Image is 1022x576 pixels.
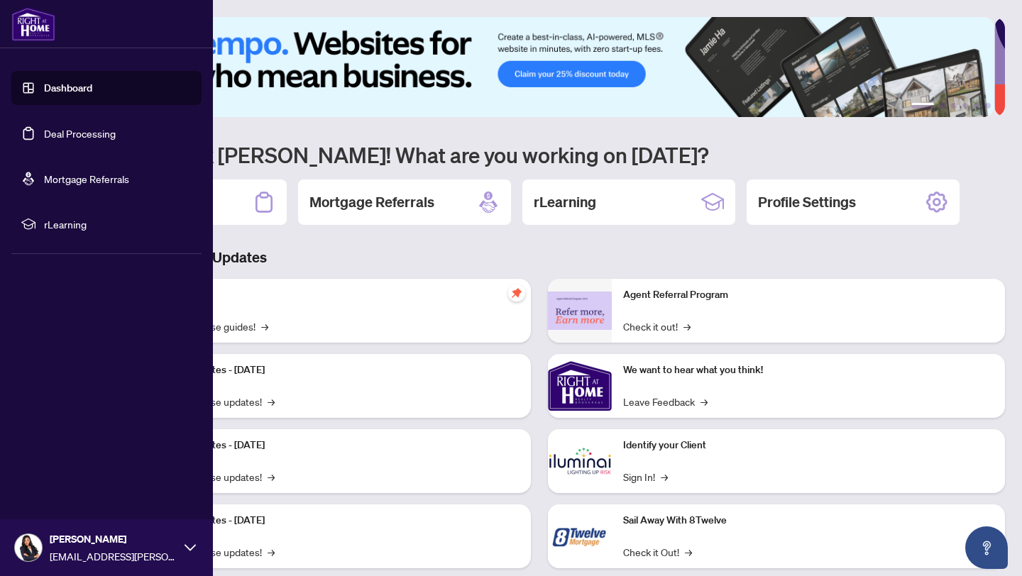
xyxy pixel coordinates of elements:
[548,429,612,493] img: Identify your Client
[623,287,994,303] p: Agent Referral Program
[623,438,994,453] p: Identify your Client
[261,319,268,334] span: →
[74,17,994,117] img: Slide 0
[623,544,692,560] a: Check it Out!→
[623,394,708,409] a: Leave Feedback→
[911,103,934,109] button: 1
[683,319,691,334] span: →
[74,248,1005,267] h3: Brokerage & Industry Updates
[149,362,520,378] p: Platform Updates - [DATE]
[508,284,525,301] span: pushpin
[974,103,979,109] button: 5
[44,82,92,94] a: Dashboard
[965,526,1008,569] button: Open asap
[309,192,434,212] h2: Mortgage Referrals
[940,103,945,109] button: 2
[50,531,177,547] span: [PERSON_NAME]
[50,548,177,564] span: [EMAIL_ADDRESS][PERSON_NAME][DOMAIN_NAME]
[149,287,520,303] p: Self-Help
[623,469,668,484] a: Sign In!→
[268,394,275,409] span: →
[74,141,1005,168] h1: Welcome back [PERSON_NAME]! What are you working on [DATE]?
[11,7,55,41] img: logo
[15,534,42,561] img: Profile Icon
[985,103,991,109] button: 6
[962,103,968,109] button: 4
[149,438,520,453] p: Platform Updates - [DATE]
[623,319,691,334] a: Check it out!→
[700,394,708,409] span: →
[548,504,612,568] img: Sail Away With 8Twelve
[149,513,520,528] p: Platform Updates - [DATE]
[623,362,994,378] p: We want to hear what you think!
[268,544,275,560] span: →
[44,172,129,185] a: Mortgage Referrals
[268,469,275,484] span: →
[548,354,612,418] img: We want to hear what you think!
[661,469,668,484] span: →
[548,292,612,331] img: Agent Referral Program
[534,192,596,212] h2: rLearning
[44,216,192,232] span: rLearning
[758,192,856,212] h2: Profile Settings
[44,127,116,140] a: Deal Processing
[685,544,692,560] span: →
[623,513,994,528] p: Sail Away With 8Twelve
[951,103,957,109] button: 3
